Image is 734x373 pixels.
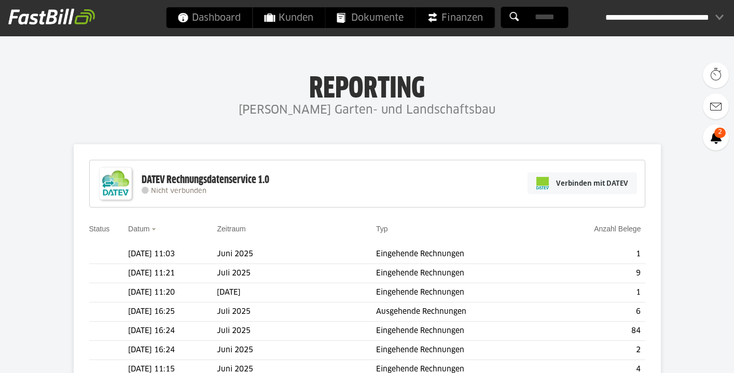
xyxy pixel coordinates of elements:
h1: Reporting [104,73,630,100]
td: Eingehende Rechnungen [376,283,548,302]
td: Juli 2025 [217,322,376,341]
a: Kunden [253,7,325,28]
a: Typ [376,225,388,233]
td: Eingehende Rechnungen [376,264,548,283]
td: 1 [548,283,645,302]
a: Datum [128,225,149,233]
td: Juni 2025 [217,245,376,264]
td: [DATE] 11:20 [128,283,217,302]
td: Eingehende Rechnungen [376,322,548,341]
td: Juli 2025 [217,264,376,283]
td: Juni 2025 [217,341,376,360]
a: Finanzen [416,7,494,28]
td: Juli 2025 [217,302,376,322]
td: 1 [548,245,645,264]
a: Dashboard [166,7,252,28]
img: DATEV-Datenservice Logo [95,163,136,204]
img: fastbill_logo_white.png [8,8,95,25]
a: Dokumente [325,7,415,28]
td: 84 [548,322,645,341]
a: Status [89,225,110,233]
img: pi-datev-logo-farbig-24.svg [536,177,549,189]
span: Finanzen [427,7,483,28]
span: Dashboard [177,7,241,28]
span: Dokumente [337,7,404,28]
div: DATEV Rechnungsdatenservice 1.0 [142,173,269,187]
td: Eingehende Rechnungen [376,341,548,360]
td: [DATE] 16:24 [128,341,217,360]
td: [DATE] 11:03 [128,245,217,264]
td: 2 [548,341,645,360]
img: sort_desc.gif [151,228,158,230]
td: 6 [548,302,645,322]
span: Verbinden mit DATEV [556,178,628,188]
td: [DATE] 16:24 [128,322,217,341]
span: Nicht verbunden [151,188,206,195]
a: Verbinden mit DATEV [528,172,637,194]
iframe: Öffnet ein Widget, in dem Sie weitere Informationen finden [654,342,724,368]
a: Zeitraum [217,225,245,233]
td: [DATE] 11:21 [128,264,217,283]
td: [DATE] [217,283,376,302]
a: 2 [703,125,729,150]
span: Kunden [264,7,313,28]
td: 9 [548,264,645,283]
a: Anzahl Belege [594,225,641,233]
td: Ausgehende Rechnungen [376,302,548,322]
span: 2 [714,128,726,138]
td: [DATE] 16:25 [128,302,217,322]
td: Eingehende Rechnungen [376,245,548,264]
